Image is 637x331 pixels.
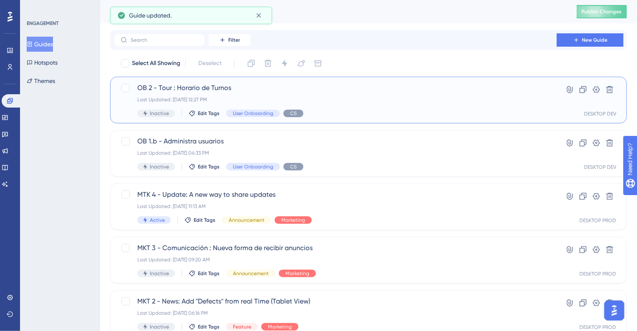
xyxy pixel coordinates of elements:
span: New Guide [582,37,608,43]
div: DESKTOP DEV [584,164,617,171]
span: Edit Tags [198,270,220,277]
span: Marketing [286,270,309,277]
span: Guide updated. [129,10,172,20]
button: New Guide [557,33,624,47]
div: DESKTOP PROD [580,324,617,331]
span: Select All Showing [132,58,180,68]
div: Last Updated: [DATE] 06:16 PM [137,310,533,316]
span: MTK 4 - Update: A new way to share updates [137,190,533,200]
div: Last Updated: [DATE] 11:13 AM [137,203,533,210]
span: Edit Tags [198,323,220,330]
button: Filter [209,33,250,47]
button: Edit Tags [189,163,220,170]
div: Last Updated: [DATE] 04:33 PM [137,150,533,156]
span: Inactive [150,323,169,330]
span: Filter [228,37,240,43]
span: Feature [233,323,251,330]
button: Themes [27,73,55,88]
span: CS [290,163,297,170]
div: DESKTOP DEV [584,110,617,117]
span: Announcement [233,270,269,277]
button: Edit Tags [185,217,215,223]
span: User Onboarding [233,163,273,170]
button: Deselect [191,56,229,71]
span: Edit Tags [198,110,220,117]
div: DESKTOP PROD [580,271,617,277]
span: OB 1.b - Administra usuarios [137,136,533,146]
span: Edit Tags [194,217,215,223]
span: Marketing [268,323,292,330]
span: MKT 2 - News: Add "Defects" from real Time (Tablet View) [137,296,533,306]
div: DESKTOP PROD [580,217,617,224]
span: Need Help? [20,2,52,12]
span: OB 2 - Tour : Horario de Turnos [137,83,533,93]
button: Edit Tags [189,270,220,277]
span: MKT 3 - Comunicación : Nueva forma de recibir anuncios [137,243,533,253]
span: Active [150,217,165,223]
span: User Onboarding [233,110,273,117]
span: Marketing [281,217,305,223]
button: Publish Changes [577,5,627,18]
button: Edit Tags [189,110,220,117]
span: Edit Tags [198,163,220,170]
div: Guides [110,6,556,18]
iframe: UserGuiding AI Assistant Launcher [602,298,627,323]
div: Last Updated: [DATE] 09:20 AM [137,256,533,263]
input: Search [131,37,198,43]
span: Inactive [150,163,169,170]
span: Deselect [198,58,222,68]
span: Publish Changes [582,8,622,15]
button: Guides [27,37,53,52]
span: Announcement [229,217,265,223]
div: ENGAGEMENT [27,20,58,27]
span: Inactive [150,110,169,117]
button: Edit Tags [189,323,220,330]
div: Last Updated: [DATE] 12:27 PM [137,96,533,103]
span: CS [290,110,297,117]
span: Inactive [150,270,169,277]
button: Hotspots [27,55,58,70]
